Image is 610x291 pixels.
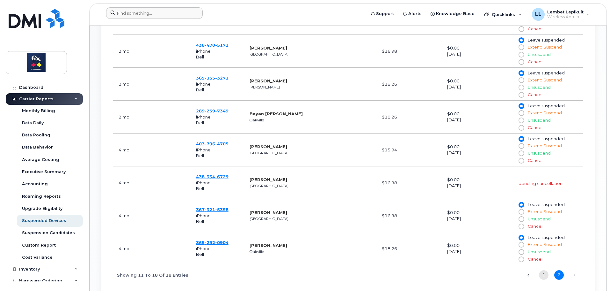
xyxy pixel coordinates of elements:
td: $18.26 [376,232,441,265]
input: Find something... [106,7,203,19]
small: [GEOGRAPHIC_DATA] [250,217,288,221]
input: Cancel [519,158,524,163]
input: Extend Suspend [519,143,524,149]
td: July 17, 2025 15:55 [113,101,190,134]
div: [DATE] [447,183,507,189]
input: Unsuspend [519,249,524,255]
span: iPhone [196,81,211,87]
input: Cancel [519,27,524,32]
strong: [PERSON_NAME] [250,243,287,248]
div: [DATE] [447,117,507,123]
strong: [PERSON_NAME] [250,177,287,182]
span: iPhone [196,147,211,152]
input: Cancel [519,125,524,130]
input: Extend Suspend [519,242,524,247]
span: 289 [196,108,229,113]
td: July 11, 2025 00:45 [113,35,190,68]
td: $0.00 [441,134,513,166]
small: [PERSON_NAME] [250,85,280,89]
td: $16.98 [376,35,441,68]
span: 365 [196,75,229,80]
span: Bell [196,252,204,257]
span: Unsuspend [528,85,551,90]
input: Extend Suspend [519,209,524,214]
span: Cancel [528,125,542,130]
input: Leave suspended [519,235,524,240]
div: Quicklinks [480,8,526,21]
div: [DATE] [447,216,507,222]
td: May 08, 2025 10:46 [113,199,190,232]
input: Cancel [519,92,524,97]
span: Extend Suspend [528,45,562,50]
span: LL [535,11,541,18]
strong: [PERSON_NAME] [250,144,287,149]
span: Wireless Admin [547,14,584,19]
a: Next [570,271,579,280]
span: Alerts [408,11,422,17]
strong: Bayan [PERSON_NAME] [250,111,303,116]
input: Extend Suspend [519,78,524,83]
span: Bell [196,219,204,224]
span: Cancel [528,92,542,97]
span: Support [376,11,394,17]
td: $18.26 [376,68,441,101]
td: $18.26 [376,101,441,134]
small: Oakville [250,118,264,122]
span: Cancel [528,224,542,229]
span: iPhone [196,114,211,119]
span: Cancel [528,158,542,163]
span: Unsuspend [528,217,551,221]
td: $16.98 [376,199,441,232]
input: Extend Suspend [519,45,524,50]
span: iPhone [196,49,211,54]
span: Knowledge Base [436,11,475,17]
input: Extend Suspend [519,111,524,116]
div: [DATE] [447,51,507,57]
span: 3271 [215,75,229,80]
span: iPhone [196,246,211,251]
span: Extend Suspend [528,209,562,214]
span: 7349 [215,108,229,113]
td: $0.00 [441,232,513,265]
td: May 08, 2025 10:58 [113,232,190,265]
span: 259 [205,108,215,113]
strong: [PERSON_NAME] [250,45,287,50]
a: 3653553271 [196,75,229,80]
td: $0.00 [441,199,513,232]
a: 4384705171 [196,42,229,48]
span: 334 [205,174,215,179]
input: Leave suspended [519,71,524,76]
input: Leave suspended [519,136,524,142]
span: 438 [196,42,229,48]
span: 367 [196,207,229,212]
span: Leave suspended [528,235,565,240]
span: Unsuspend [528,249,551,254]
span: pending cancellation [519,181,563,186]
td: $15.94 [376,134,441,166]
small: [GEOGRAPHIC_DATA] [250,184,288,188]
small: Oakville [250,249,264,254]
input: Unsuspend [519,217,524,222]
span: 438 [196,174,229,179]
input: Cancel [519,257,524,262]
td: July 11, 2025 10:54 [113,68,190,101]
span: Bell [196,153,204,158]
td: $0.00 [441,101,513,134]
span: iPhone [196,213,211,218]
span: Bell [196,120,204,125]
span: 0904 [215,240,229,245]
span: 796 [205,141,215,146]
td: April 29, 2025 15:51 [113,166,190,199]
small: [GEOGRAPHIC_DATA] [250,151,288,155]
span: Cancel [528,257,542,262]
input: Cancel [519,224,524,229]
a: 4383346729 [196,174,229,179]
span: Quicklinks [492,12,515,17]
span: Unsuspend [528,151,551,156]
a: Previous [524,271,533,280]
span: 5171 [215,42,229,48]
strong: [PERSON_NAME] [250,210,287,215]
span: Leave suspended [528,136,565,141]
input: Leave suspended [519,38,524,43]
span: 292 [205,240,215,245]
